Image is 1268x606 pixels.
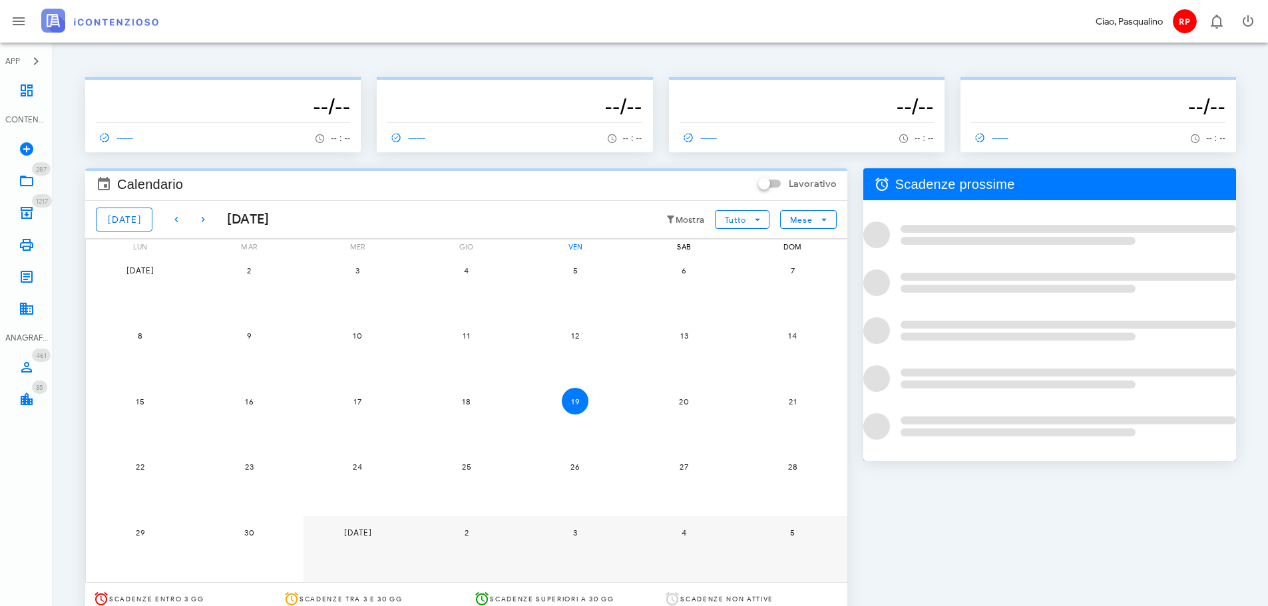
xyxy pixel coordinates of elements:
span: ------ [971,132,1010,144]
span: 5 [779,528,806,537]
span: 9 [236,331,262,341]
label: Lavorativo [789,178,837,191]
p: -------------- [680,82,934,93]
button: [DATE] [344,519,371,545]
button: 5 [562,257,588,283]
span: 16 [236,396,262,406]
span: Distintivo [32,162,51,176]
h3: --/-- [971,93,1225,120]
span: Calendario [117,174,183,195]
span: Scadenze superiori a 30 gg [490,595,614,603]
div: dom [738,239,847,254]
button: 20 [671,388,698,414]
button: 19 [562,388,588,414]
button: 3 [344,257,371,283]
span: 24 [344,462,371,472]
div: gio [412,239,521,254]
span: Scadenze prossime [895,174,1015,195]
span: Distintivo [32,194,52,208]
span: 14 [779,331,806,341]
div: CONTENZIOSO [5,114,48,126]
div: sab [630,239,738,254]
span: [DATE] [126,265,155,275]
span: -- : -- [331,134,350,143]
span: Scadenze entro 3 gg [109,595,204,603]
button: 26 [562,454,588,480]
button: 23 [236,454,262,480]
span: 21 [779,396,806,406]
a: ------ [971,128,1015,147]
button: 6 [671,257,698,283]
h3: --/-- [680,93,934,120]
span: 22 [127,462,154,472]
span: 28 [779,462,806,472]
span: RP [1173,9,1197,33]
a: ------ [680,128,724,147]
span: 7 [779,265,806,275]
a: ------ [96,128,140,147]
div: ANAGRAFICA [5,332,48,344]
span: 2 [453,528,480,537]
span: 17 [344,396,371,406]
button: 30 [236,519,262,545]
div: Ciao, Pasqualino [1096,15,1163,29]
small: Mostra [676,215,705,226]
span: 27 [671,462,698,472]
span: 4 [453,265,480,275]
span: -- : -- [915,134,934,143]
span: ------ [96,132,134,144]
h3: --/-- [96,93,350,120]
span: Distintivo [32,349,51,362]
span: Tutto [724,215,746,225]
span: ------ [387,132,426,144]
span: 1217 [36,197,48,206]
span: 23 [236,462,262,472]
span: Mese [789,215,813,225]
button: 25 [453,454,480,480]
span: 18 [453,396,480,406]
span: 287 [36,165,47,174]
button: 12 [562,323,588,349]
button: 29 [127,519,154,545]
button: 15 [127,388,154,414]
span: [DATE] [343,528,373,537]
span: 20 [671,396,698,406]
span: 6 [671,265,698,275]
span: Scadenze tra 3 e 30 gg [300,595,403,603]
button: 5 [779,519,806,545]
button: 18 [453,388,480,414]
h3: --/-- [387,93,642,120]
button: 3 [562,519,588,545]
button: 10 [344,323,371,349]
button: 17 [344,388,371,414]
span: 11 [453,331,480,341]
img: logo-text-2x.png [41,9,158,33]
p: -------------- [971,82,1225,93]
button: 2 [453,519,480,545]
button: 8 [127,323,154,349]
span: 10 [344,331,371,341]
span: 26 [562,462,588,472]
div: lun [86,239,194,254]
span: [DATE] [107,214,141,226]
span: 35 [36,383,43,392]
a: ------ [387,128,431,147]
div: mer [304,239,412,254]
button: Mese [780,210,836,229]
button: Tutto [715,210,769,229]
span: -- : -- [623,134,642,143]
span: 3 [344,265,371,275]
button: 7 [779,257,806,283]
button: 9 [236,323,262,349]
span: 29 [127,528,154,537]
span: Scadenze non attive [680,595,773,603]
div: [DATE] [216,210,270,229]
button: 21 [779,388,806,414]
p: -------------- [96,82,350,93]
span: 30 [236,528,262,537]
span: 5 [562,265,588,275]
button: [DATE] [127,257,154,283]
span: 2 [236,265,262,275]
span: 13 [671,331,698,341]
button: [DATE] [96,208,152,231]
